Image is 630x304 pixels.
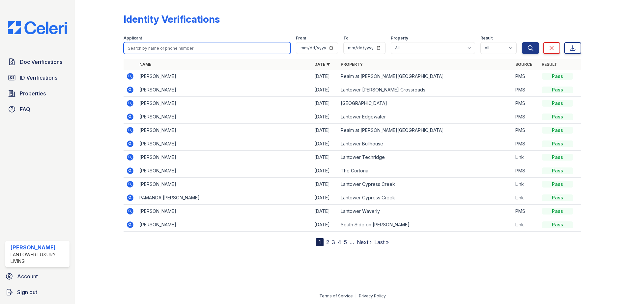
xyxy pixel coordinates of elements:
[513,164,539,178] td: PMS
[359,293,386,298] a: Privacy Policy
[542,154,573,161] div: Pass
[137,191,312,205] td: PAMANDA [PERSON_NAME]
[338,97,513,110] td: [GEOGRAPHIC_DATA]
[374,239,389,245] a: Last »
[137,164,312,178] td: [PERSON_NAME]
[542,194,573,201] div: Pass
[312,83,338,97] td: [DATE]
[338,137,513,151] td: Lantower Bullhouse
[11,243,67,251] div: [PERSON_NAME]
[312,137,338,151] td: [DATE]
[542,100,573,107] div: Pass
[17,272,38,280] span: Account
[319,293,353,298] a: Terms of Service
[542,73,573,80] div: Pass
[350,238,354,246] span: …
[20,89,46,97] span: Properties
[338,205,513,218] td: Lantower Waverly
[542,221,573,228] div: Pass
[137,70,312,83] td: [PERSON_NAME]
[312,218,338,232] td: [DATE]
[513,97,539,110] td: PMS
[338,164,513,178] td: The Cortona
[312,191,338,205] td: [DATE]
[3,286,72,299] a: Sign out
[137,97,312,110] td: [PERSON_NAME]
[137,124,312,137] td: [PERSON_NAME]
[513,83,539,97] td: PMS
[316,238,324,246] div: 1
[3,21,72,34] img: CE_Logo_Blue-a8612792a0a2168367f1c8372b55b34899dd931a85d93a1a3d3e32e68fde9ad4.png
[5,71,70,84] a: ID Verifications
[480,36,493,41] label: Result
[513,124,539,137] td: PMS
[338,124,513,137] td: Realm at [PERSON_NAME][GEOGRAPHIC_DATA]
[542,87,573,93] div: Pass
[326,239,329,245] a: 2
[5,103,70,116] a: FAQ
[137,205,312,218] td: [PERSON_NAME]
[3,270,72,283] a: Account
[338,110,513,124] td: Lantower Edgewater
[20,74,57,82] span: ID Verifications
[513,151,539,164] td: Link
[17,288,37,296] span: Sign out
[137,83,312,97] td: [PERSON_NAME]
[312,164,338,178] td: [DATE]
[513,205,539,218] td: PMS
[513,70,539,83] td: PMS
[137,218,312,232] td: [PERSON_NAME]
[542,140,573,147] div: Pass
[513,178,539,191] td: Link
[338,151,513,164] td: Lantower Techridge
[341,62,363,67] a: Property
[137,137,312,151] td: [PERSON_NAME]
[312,178,338,191] td: [DATE]
[338,70,513,83] td: Realm at [PERSON_NAME][GEOGRAPHIC_DATA]
[338,239,341,245] a: 4
[344,239,347,245] a: 5
[11,251,67,265] div: Lantower Luxury Living
[312,110,338,124] td: [DATE]
[542,181,573,188] div: Pass
[338,218,513,232] td: South Side on [PERSON_NAME]
[391,36,408,41] label: Property
[312,97,338,110] td: [DATE]
[137,110,312,124] td: [PERSON_NAME]
[20,105,30,113] span: FAQ
[124,36,142,41] label: Applicant
[542,167,573,174] div: Pass
[124,13,220,25] div: Identity Verifications
[312,205,338,218] td: [DATE]
[332,239,335,245] a: 3
[5,55,70,68] a: Doc Verifications
[357,239,372,245] a: Next ›
[542,208,573,215] div: Pass
[137,151,312,164] td: [PERSON_NAME]
[124,42,291,54] input: Search by name or phone number
[312,70,338,83] td: [DATE]
[314,62,330,67] a: Date ▼
[542,114,573,120] div: Pass
[513,137,539,151] td: PMS
[296,36,306,41] label: From
[343,36,349,41] label: To
[542,127,573,134] div: Pass
[542,62,557,67] a: Result
[338,191,513,205] td: Lantower Cypress Creek
[338,178,513,191] td: Lantower Cypress Creek
[20,58,62,66] span: Doc Verifications
[312,124,338,137] td: [DATE]
[137,178,312,191] td: [PERSON_NAME]
[515,62,532,67] a: Source
[338,83,513,97] td: Lantower [PERSON_NAME] Crossroads
[139,62,151,67] a: Name
[513,110,539,124] td: PMS
[513,218,539,232] td: Link
[355,293,357,298] div: |
[513,191,539,205] td: Link
[312,151,338,164] td: [DATE]
[5,87,70,100] a: Properties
